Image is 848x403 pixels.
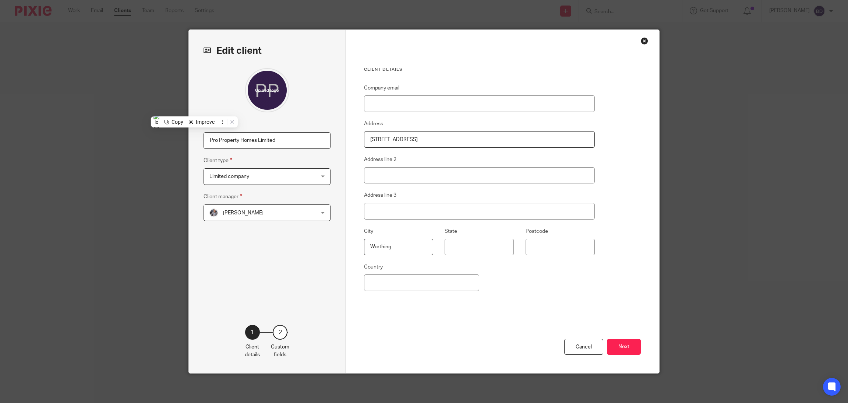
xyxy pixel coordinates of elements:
label: Address line 3 [364,192,396,199]
label: State [445,228,457,235]
h2: Edit client [204,45,331,57]
button: Next [607,339,641,355]
label: Postcode [526,228,548,235]
label: Client manager [204,192,242,201]
label: Client type [204,156,232,165]
p: Client details [245,343,260,358]
img: -%20%20-%20studio@ingrained.co.uk%20for%20%20-20220223%20at%20101413%20-%201W1A2026.jpg [209,208,218,217]
div: 2 [273,325,287,340]
h3: Client details [364,67,595,73]
label: Country [364,263,383,271]
label: Address line 2 [364,156,396,163]
div: 1 [245,325,260,340]
label: Address [364,120,383,127]
span: [PERSON_NAME] [223,210,264,215]
label: Company email [364,84,399,92]
div: Close this dialog window [641,37,648,45]
label: City [364,228,373,235]
div: Cancel [564,339,603,355]
p: Custom fields [271,343,289,358]
span: Limited company [209,174,249,179]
